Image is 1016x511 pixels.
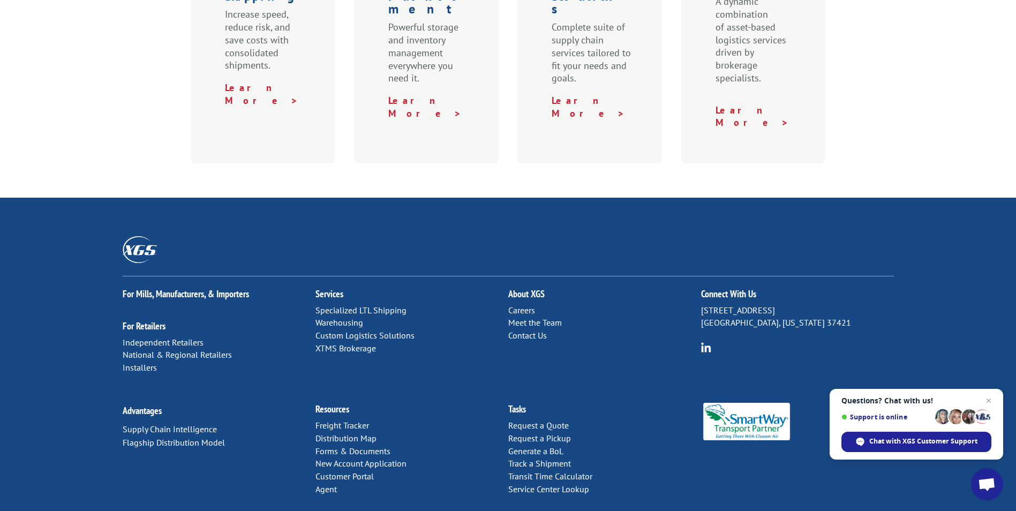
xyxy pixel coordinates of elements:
[315,288,343,300] a: Services
[701,289,894,304] h2: Connect With Us
[701,304,894,330] p: [STREET_ADDRESS] [GEOGRAPHIC_DATA], [US_STATE] 37421
[315,330,415,341] a: Custom Logistics Solutions
[508,404,701,419] h2: Tasks
[123,404,162,417] a: Advantages
[315,420,369,431] a: Freight Tracker
[123,236,157,262] img: XGS_Logos_ALL_2024_All_White
[388,94,462,119] a: Learn More >
[869,437,977,446] span: Chat with XGS Customer Support
[508,305,535,315] a: Careers
[123,288,249,300] a: For Mills, Manufacturers, & Importers
[123,349,232,360] a: National & Regional Retailers
[716,104,789,129] a: Learn More >
[315,433,377,444] a: Distribution Map
[508,317,562,328] a: Meet the Team
[508,484,589,494] a: Service Center Lookup
[225,8,305,81] p: Increase speed, reduce risk, and save costs with consolidated shipments.
[123,337,204,348] a: Independent Retailers
[123,424,217,434] a: Supply Chain Intelligence
[841,396,991,405] span: Questions? Chat with us!
[552,21,632,94] p: Complete suite of supply chain services tailored to fit your needs and goals.
[123,437,225,448] a: Flagship Distribution Model
[508,288,545,300] a: About XGS
[508,330,547,341] a: Contact Us
[982,394,995,407] span: Close chat
[123,362,157,373] a: Installers
[841,413,931,421] span: Support is online
[123,320,165,332] a: For Retailers
[388,21,469,94] p: Powerful storage and inventory management everywhere you need it.
[315,343,376,354] a: XTMS Brokerage
[315,317,363,328] a: Warehousing
[508,420,569,431] a: Request a Quote
[701,403,793,440] img: Smartway_Logo
[315,458,407,469] a: New Account Application
[508,433,571,444] a: Request a Pickup
[315,471,374,482] a: Customer Portal
[841,432,991,452] div: Chat with XGS Customer Support
[225,81,298,107] a: Learn More >
[508,446,563,456] a: Generate a BoL
[701,342,711,352] img: group-6
[552,94,625,119] a: Learn More >
[971,468,1003,500] div: Open chat
[508,471,592,482] a: Transit Time Calculator
[315,403,349,415] a: Resources
[315,305,407,315] a: Specialized LTL Shipping
[508,458,571,469] a: Track a Shipment
[315,484,337,494] a: Agent
[315,446,390,456] a: Forms & Documents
